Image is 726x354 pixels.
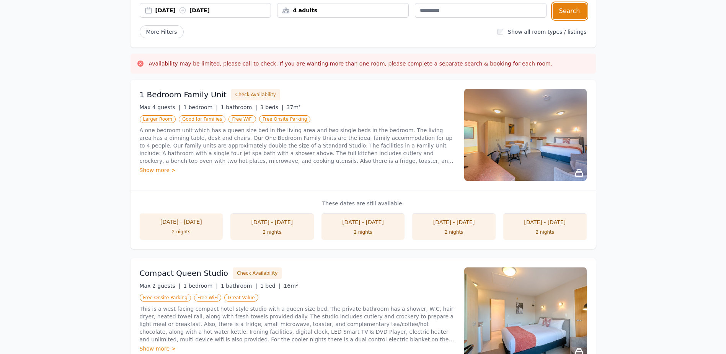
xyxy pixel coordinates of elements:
[228,115,256,123] span: Free WiFi
[140,166,455,174] div: Show more >
[140,126,455,165] p: A one bedroom unit which has a queen size bed in the living area and two single beds in the bedro...
[140,294,191,302] span: Free Onsite Parking
[553,3,587,19] button: Search
[183,104,218,110] span: 1 bedroom |
[511,229,579,235] div: 2 nights
[147,218,215,226] div: [DATE] - [DATE]
[260,283,281,289] span: 1 bed |
[179,115,225,123] span: Good for Families
[508,29,586,35] label: Show all room types / listings
[149,60,553,67] h3: Availability may be limited, please call to check. If you are wanting more than one room, please ...
[183,283,218,289] span: 1 bedroom |
[140,283,181,289] span: Max 2 guests |
[259,115,310,123] span: Free Onsite Parking
[224,294,258,302] span: Great Value
[140,268,228,279] h3: Compact Queen Studio
[420,218,488,226] div: [DATE] - [DATE]
[277,7,408,14] div: 4 adults
[147,229,215,235] div: 2 nights
[284,283,298,289] span: 16m²
[287,104,301,110] span: 37m²
[231,89,280,100] button: Check Availability
[140,200,587,207] p: These dates are still available:
[140,25,184,38] span: More Filters
[140,89,227,100] h3: 1 Bedroom Family Unit
[140,305,455,343] p: This is a west facing compact hotel style studio with a queen size bed. The private bathroom has ...
[260,104,284,110] span: 3 beds |
[221,283,257,289] span: 1 bathroom |
[238,229,306,235] div: 2 nights
[511,218,579,226] div: [DATE] - [DATE]
[140,115,176,123] span: Larger Room
[329,229,397,235] div: 2 nights
[238,218,306,226] div: [DATE] - [DATE]
[194,294,222,302] span: Free WiFi
[233,267,282,279] button: Check Availability
[420,229,488,235] div: 2 nights
[329,218,397,226] div: [DATE] - [DATE]
[140,345,455,352] div: Show more >
[140,104,181,110] span: Max 4 guests |
[221,104,257,110] span: 1 bathroom |
[155,7,271,14] div: [DATE] [DATE]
